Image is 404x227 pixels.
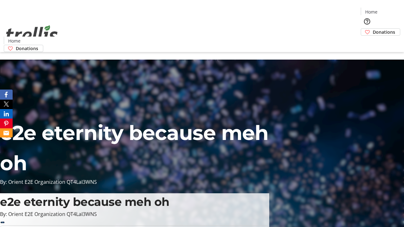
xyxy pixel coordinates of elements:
[373,29,395,35] span: Donations
[361,9,381,15] a: Home
[16,45,38,52] span: Donations
[361,28,400,36] a: Donations
[365,9,377,15] span: Home
[8,38,21,44] span: Home
[4,38,24,44] a: Home
[4,18,60,50] img: Orient E2E Organization QT4LaI3WNS's Logo
[4,45,43,52] a: Donations
[361,15,373,28] button: Help
[361,36,373,48] button: Cart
